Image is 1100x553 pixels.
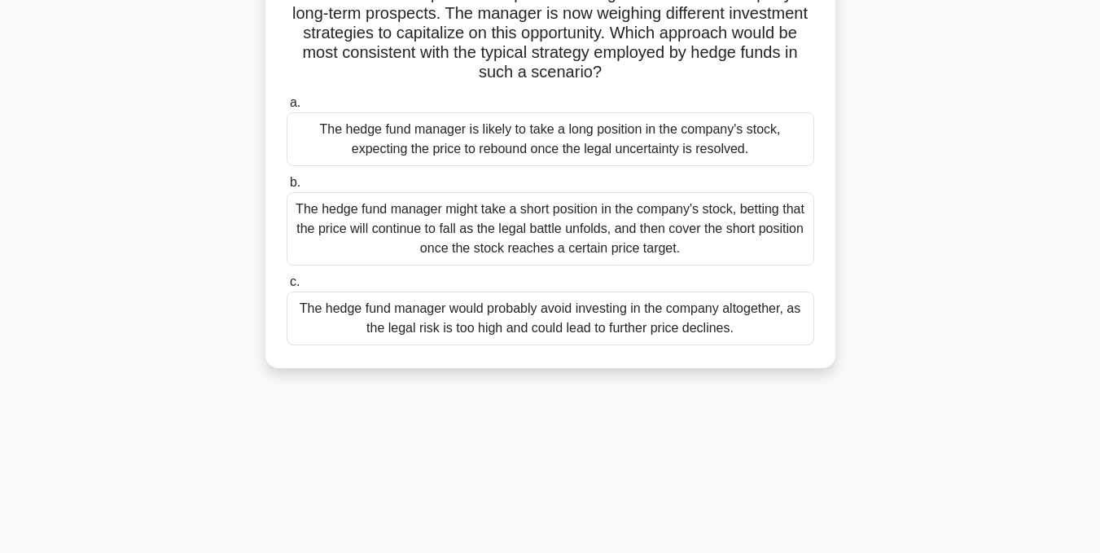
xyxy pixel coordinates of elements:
span: c. [290,274,300,288]
div: The hedge fund manager would probably avoid investing in the company altogether, as the legal ris... [287,292,814,345]
div: The hedge fund manager is likely to take a long position in the company's stock, expecting the pr... [287,112,814,166]
div: The hedge fund manager might take a short position in the company's stock, betting that the price... [287,192,814,266]
span: b. [290,175,300,189]
span: a. [290,95,300,109]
